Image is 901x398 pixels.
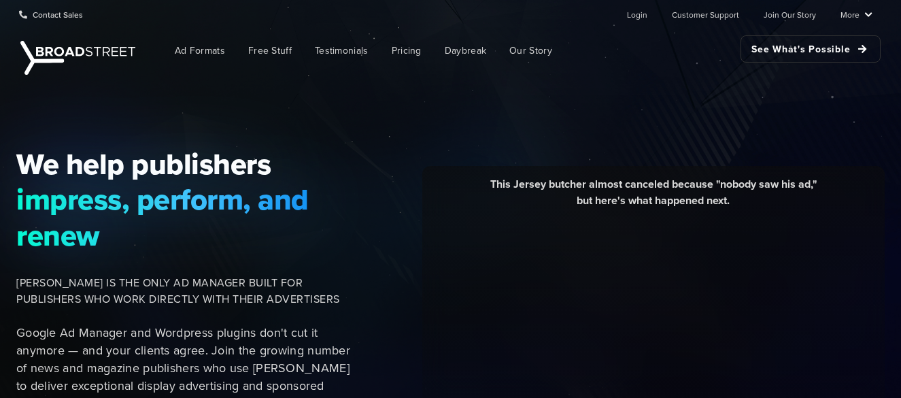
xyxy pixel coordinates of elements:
a: Our Story [499,35,562,66]
span: Pricing [392,44,422,58]
a: Free Stuff [238,35,302,66]
span: Testimonials [315,44,369,58]
nav: Main [143,29,881,73]
span: impress, perform, and renew [16,182,360,253]
a: More [840,1,872,28]
a: Ad Formats [165,35,235,66]
a: Login [627,1,647,28]
a: Contact Sales [19,1,83,28]
span: Free Stuff [248,44,292,58]
img: Broadstreet | The Ad Manager for Small Publishers [20,41,135,75]
a: Customer Support [672,1,739,28]
span: [PERSON_NAME] IS THE ONLY AD MANAGER BUILT FOR PUBLISHERS WHO WORK DIRECTLY WITH THEIR ADVERTISERS [16,275,360,308]
span: We help publishers [16,146,360,182]
a: See What's Possible [741,35,881,63]
span: Daybreak [445,44,486,58]
div: This Jersey butcher almost canceled because "nobody saw his ad," but here's what happened next. [432,176,874,219]
span: Our Story [509,44,552,58]
a: Testimonials [305,35,379,66]
a: Join Our Story [764,1,816,28]
a: Pricing [381,35,432,66]
a: Daybreak [435,35,496,66]
span: Ad Formats [175,44,225,58]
